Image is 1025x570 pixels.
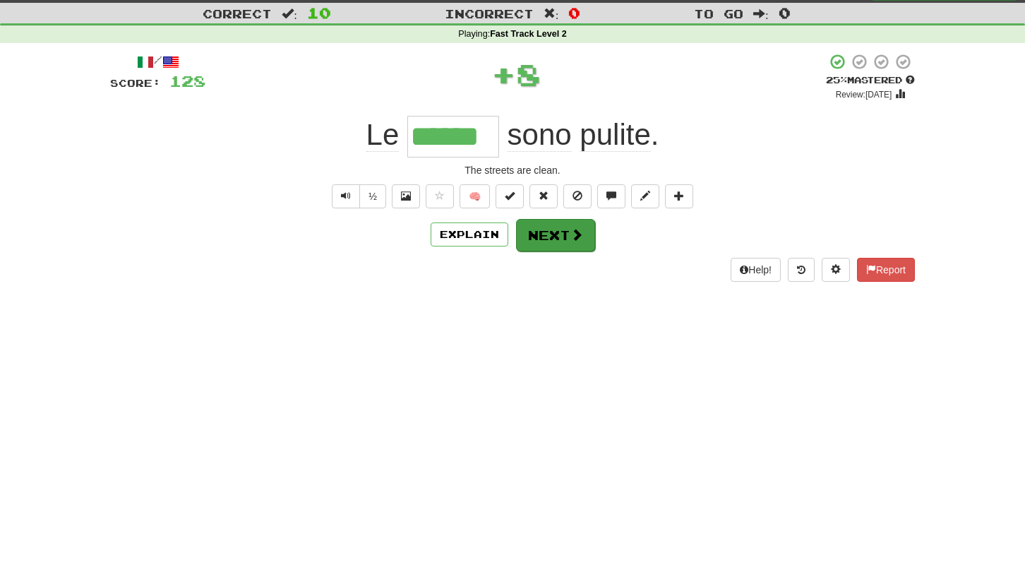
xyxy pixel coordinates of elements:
[499,118,659,152] span: .
[496,184,524,208] button: Set this sentence to 100% Mastered (alt+m)
[431,222,508,247] button: Explain
[694,6,743,20] span: To go
[544,8,559,20] span: :
[110,77,161,89] span: Score:
[665,184,693,208] button: Add to collection (alt+a)
[392,184,420,208] button: Show image (alt+x)
[359,184,386,208] button: ½
[426,184,454,208] button: Favorite sentence (alt+f)
[568,4,580,21] span: 0
[826,74,915,87] div: Mastered
[332,184,360,208] button: Play sentence audio (ctl+space)
[307,4,331,21] span: 10
[460,184,490,208] button: 🧠
[169,72,205,90] span: 128
[597,184,625,208] button: Discuss sentence (alt+u)
[490,29,567,39] strong: Fast Track Level 2
[580,118,650,152] span: pulite
[516,219,595,251] button: Next
[563,184,592,208] button: Ignore sentence (alt+i)
[631,184,659,208] button: Edit sentence (alt+d)
[857,258,915,282] button: Report
[529,184,558,208] button: Reset to 0% Mastered (alt+r)
[753,8,769,20] span: :
[508,118,572,152] span: sono
[491,53,516,95] span: +
[788,258,815,282] button: Round history (alt+y)
[445,6,534,20] span: Incorrect
[329,184,386,208] div: Text-to-speech controls
[110,53,205,71] div: /
[836,90,892,100] small: Review: [DATE]
[779,4,791,21] span: 0
[282,8,297,20] span: :
[826,74,847,85] span: 25 %
[110,163,915,177] div: The streets are clean.
[731,258,781,282] button: Help!
[203,6,272,20] span: Correct
[366,118,400,152] span: Le
[516,57,541,92] span: 8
